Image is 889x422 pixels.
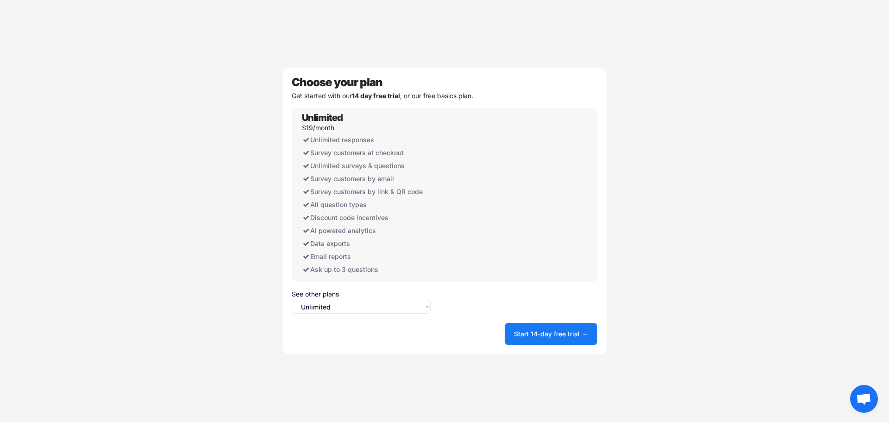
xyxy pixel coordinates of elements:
[352,92,400,100] strong: 14 day free trial
[850,385,878,413] div: Conversa aberta
[292,93,597,99] div: Get started with our , or our free basics plan.
[302,263,430,276] div: Ask up to 3 questions
[302,146,430,159] div: Survey customers at checkout
[302,113,343,122] div: Unlimited
[302,237,430,250] div: Data exports
[292,291,431,297] div: See other plans
[302,185,430,198] div: Survey customers by link & QR code
[302,133,430,146] div: Unlimited responses
[302,172,430,185] div: Survey customers by email
[302,224,430,237] div: AI powered analytics
[302,159,430,172] div: Unlimited surveys & questions
[302,125,334,131] div: $19/month
[292,77,597,88] div: Choose your plan
[302,211,430,224] div: Discount code incentives
[302,250,430,263] div: Email reports
[302,198,430,211] div: All question types
[505,323,597,345] button: Start 14-day free trial →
